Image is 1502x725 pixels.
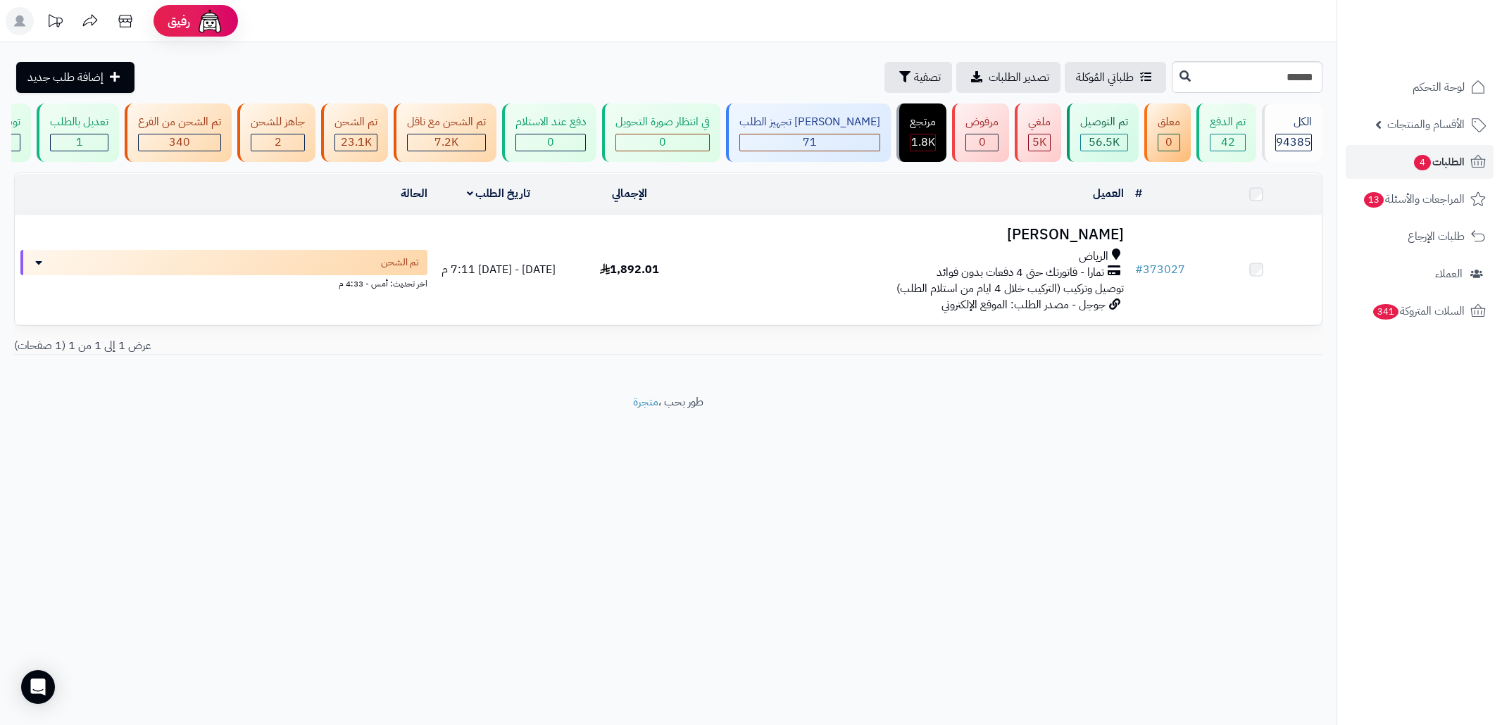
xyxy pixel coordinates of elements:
a: متجرة [633,393,658,410]
span: طلبات الإرجاع [1408,227,1465,246]
div: 0 [1158,134,1179,151]
div: 7223 [408,134,485,151]
div: تعديل بالطلب [50,114,108,130]
a: في انتظار صورة التحويل 0 [599,103,723,162]
div: تم الشحن [334,114,377,130]
span: تصدير الطلبات [989,69,1049,86]
span: 71 [803,134,817,151]
a: تم الشحن من الفرع 340 [122,103,234,162]
a: # [1135,185,1142,202]
a: مرتجع 1.8K [894,103,949,162]
div: 56470 [1081,134,1127,151]
a: الكل94385 [1259,103,1325,162]
span: 0 [547,134,554,151]
a: الإجمالي [612,185,647,202]
span: طلباتي المُوكلة [1076,69,1134,86]
a: [PERSON_NAME] تجهيز الطلب 71 [723,103,894,162]
div: ملغي [1028,114,1051,130]
a: تم التوصيل 56.5K [1064,103,1141,162]
span: # [1135,261,1143,278]
span: العملاء [1435,264,1463,284]
span: السلات المتروكة [1372,301,1465,321]
a: الطلبات4 [1346,145,1494,179]
div: 1 [51,134,108,151]
span: تمارا - فاتورتك حتى 4 دفعات بدون فوائد [937,265,1104,281]
span: الأقسام والمنتجات [1387,115,1465,134]
div: 23105 [335,134,377,151]
span: 0 [1165,134,1172,151]
div: مرتجع [910,114,936,130]
div: تم الدفع [1210,114,1246,130]
span: لوحة التحكم [1413,77,1465,97]
a: تم الشحن 23.1K [318,103,391,162]
span: الرياض [1079,248,1108,265]
span: [DATE] - [DATE] 7:11 م [442,261,556,278]
span: 13 [1363,191,1385,208]
span: 4 [1413,154,1432,171]
span: توصيل وتركيب (التركيب خلال 4 ايام من استلام الطلب) [896,280,1124,297]
a: السلات المتروكة341 [1346,294,1494,328]
a: طلباتي المُوكلة [1065,62,1166,93]
div: جاهز للشحن [251,114,305,130]
div: مرفوض [965,114,999,130]
a: لوحة التحكم [1346,70,1494,104]
span: 7.2K [434,134,458,151]
span: رفيق [168,13,190,30]
a: إضافة طلب جديد [16,62,134,93]
img: logo-2.png [1406,11,1489,40]
div: تم التوصيل [1080,114,1128,130]
div: اخر تحديث: أمس - 4:33 م [20,275,427,290]
div: 340 [139,134,220,151]
a: معلق 0 [1141,103,1194,162]
a: تم الشحن مع ناقل 7.2K [391,103,499,162]
button: تصفية [884,62,952,93]
img: ai-face.png [196,7,224,35]
a: تحديثات المنصة [37,7,73,39]
span: 1.8K [911,134,935,151]
span: 341 [1372,303,1399,320]
div: في انتظار صورة التحويل [615,114,710,130]
div: 0 [616,134,709,151]
div: 42 [1210,134,1245,151]
span: 0 [979,134,986,151]
div: دفع عند الاستلام [515,114,586,130]
div: 2 [251,134,304,151]
span: المراجعات والأسئلة [1363,189,1465,209]
div: 0 [516,134,585,151]
a: طلبات الإرجاع [1346,220,1494,253]
div: 0 [966,134,998,151]
span: 2 [275,134,282,151]
span: 23.1K [341,134,372,151]
div: [PERSON_NAME] تجهيز الطلب [739,114,880,130]
div: تم الشحن مع ناقل [407,114,486,130]
span: 0 [659,134,666,151]
a: تم الدفع 42 [1194,103,1259,162]
h3: [PERSON_NAME] [700,227,1124,243]
div: تم الشحن من الفرع [138,114,221,130]
a: مرفوض 0 [949,103,1012,162]
a: تاريخ الطلب [467,185,531,202]
span: جوجل - مصدر الطلب: الموقع الإلكتروني [941,296,1106,313]
span: 56.5K [1089,134,1120,151]
span: 1,892.01 [600,261,659,278]
span: تم الشحن [381,256,419,270]
span: 42 [1221,134,1235,151]
span: إضافة طلب جديد [27,69,104,86]
span: الطلبات [1413,152,1465,172]
a: تعديل بالطلب 1 [34,103,122,162]
a: الحالة [401,185,427,202]
div: 71 [740,134,880,151]
span: 5K [1032,134,1046,151]
a: العميل [1093,185,1124,202]
a: #373027 [1135,261,1185,278]
div: معلق [1158,114,1180,130]
div: 1806 [910,134,935,151]
a: العملاء [1346,257,1494,291]
span: 1 [76,134,83,151]
div: عرض 1 إلى 1 من 1 (1 صفحات) [4,338,668,354]
a: تصدير الطلبات [956,62,1060,93]
div: الكل [1275,114,1312,130]
span: 94385 [1276,134,1311,151]
div: Open Intercom Messenger [21,670,55,704]
span: تصفية [914,69,941,86]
